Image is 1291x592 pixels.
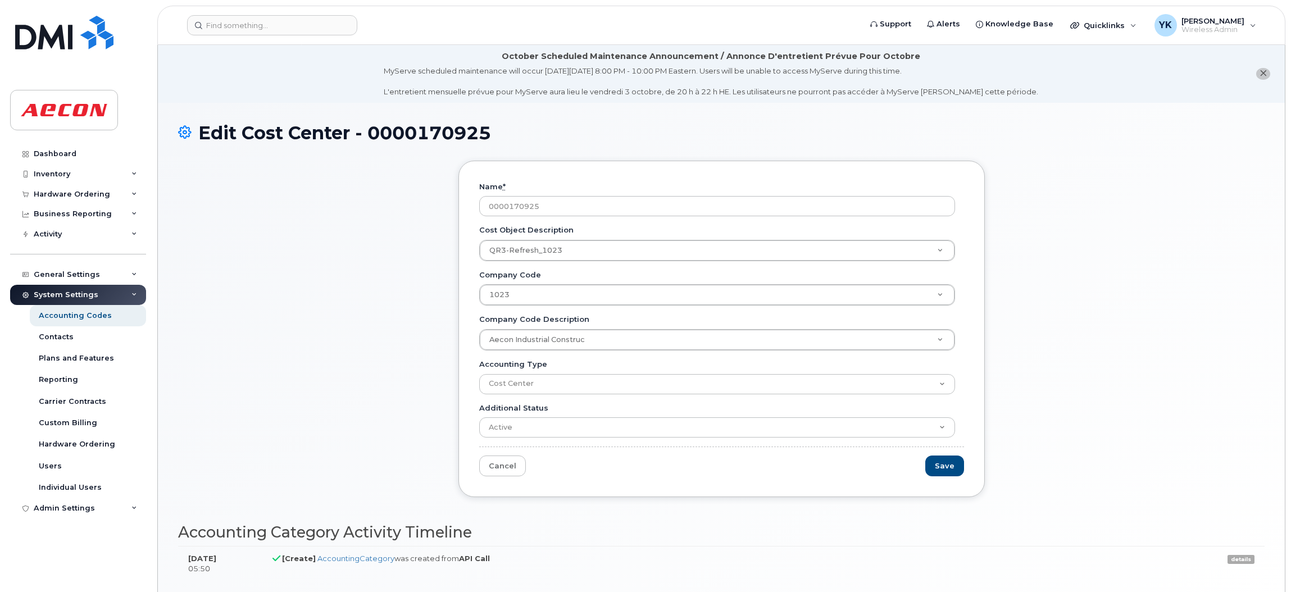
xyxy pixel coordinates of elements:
label: Cost Object Description [479,225,574,235]
a: 1023 [480,285,954,305]
strong: [Create] [282,554,316,563]
label: Company Code [479,270,541,280]
label: Company Code Description [479,314,589,325]
a: Cancel [479,456,526,476]
label: Accounting Type [479,359,547,370]
label: Additional Status [479,403,548,413]
a: AccountingCategory [317,554,394,563]
strong: [DATE] [188,554,216,563]
input: Save [925,456,964,476]
a: details [1228,555,1254,564]
iframe: Messenger Launcher [1242,543,1283,584]
button: close notification [1256,68,1270,80]
span: 1023 [489,290,510,299]
div: MyServe scheduled maintenance will occur [DATE][DATE] 8:00 PM - 10:00 PM Eastern. Users will be u... [384,66,1038,97]
h1: Edit Cost Center - 0000170925 [178,123,1265,143]
span: QR3-Refresh_1023 [489,246,562,254]
div: October Scheduled Maintenance Announcement / Annonce D'entretient Prévue Pour Octobre [502,51,920,62]
strong: API Call [459,554,490,563]
label: Name [479,181,506,192]
span: Aecon Industrial Construc [489,335,585,344]
a: Aecon Industrial Construc [480,330,954,350]
td: was created from [262,546,1099,581]
h2: Accounting Category Activity Timeline [178,524,1265,541]
span: 05:50 [188,564,210,573]
abbr: required [503,182,506,191]
a: QR3-Refresh_1023 [480,240,954,261]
